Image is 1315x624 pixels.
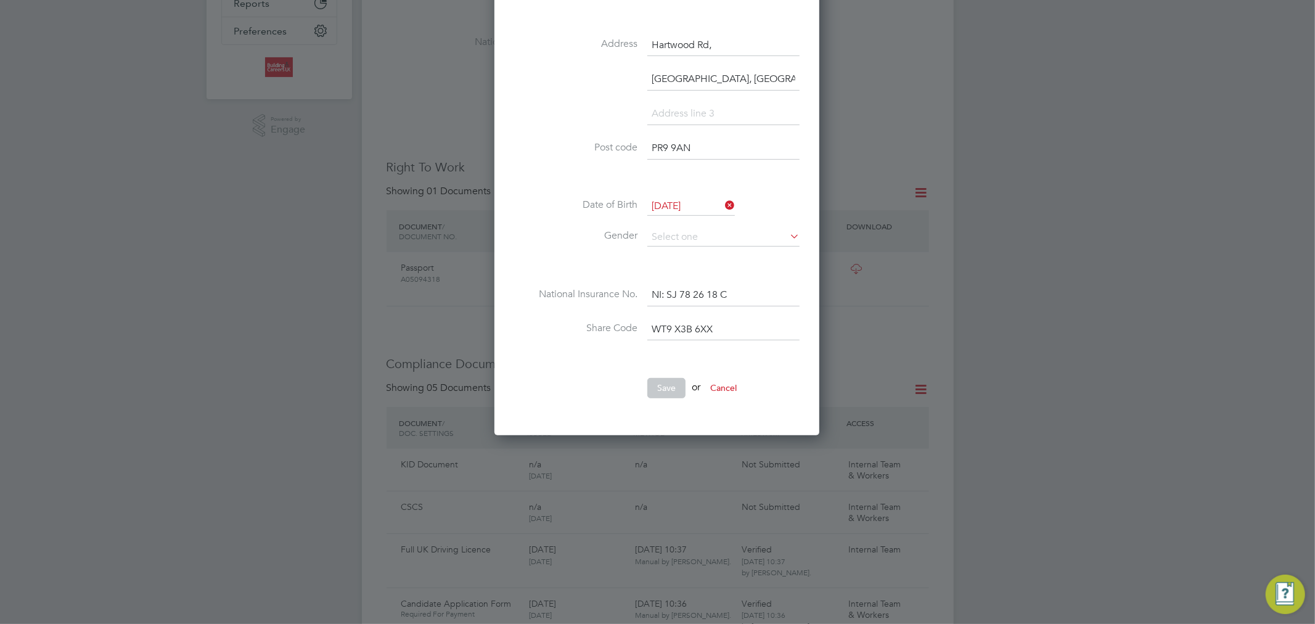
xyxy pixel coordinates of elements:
[647,197,735,216] input: Select one
[514,38,637,51] label: Address
[514,378,800,410] li: or
[514,199,637,211] label: Date of Birth
[514,229,637,242] label: Gender
[647,228,800,247] input: Select one
[700,378,747,398] button: Cancel
[647,103,800,125] input: Address line 3
[514,322,637,335] label: Share Code
[647,35,800,57] input: Address line 1
[647,378,686,398] button: Save
[514,288,637,301] label: National Insurance No.
[514,141,637,154] label: Post code
[647,68,800,91] input: Address line 2
[1266,575,1305,614] button: Engage Resource Center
